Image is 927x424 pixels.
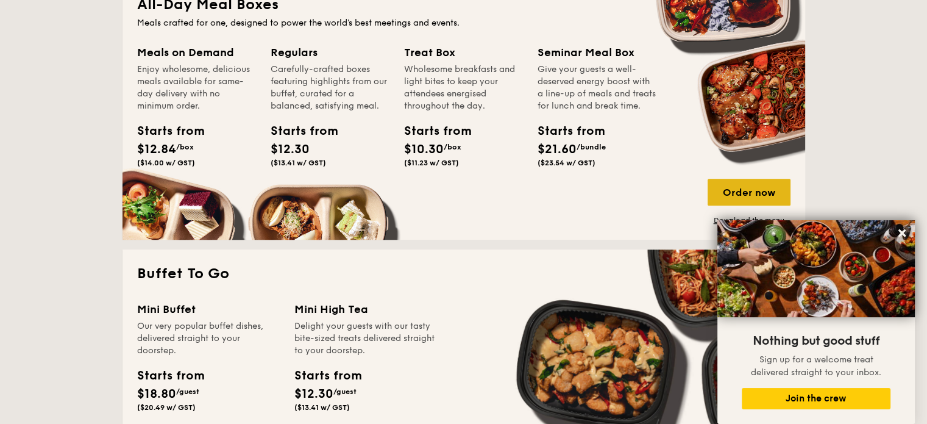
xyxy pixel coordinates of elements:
[708,215,790,225] a: Download the menu
[176,387,199,396] span: /guest
[137,320,280,357] div: Our very popular buffet dishes, delivered straight to your doorstep.
[271,44,389,61] div: Regulars
[538,63,656,112] div: Give your guests a well-deserved energy boost with a line-up of meals and treats for lunch and br...
[753,334,879,348] span: Nothing but good stuff
[137,17,790,29] div: Meals crafted for one, designed to power the world's best meetings and events.
[577,143,606,151] span: /bundle
[137,44,256,61] div: Meals on Demand
[294,367,361,385] div: Starts from
[444,143,461,151] span: /box
[137,159,195,167] span: ($14.00 w/ GST)
[538,44,656,61] div: Seminar Meal Box
[137,63,256,112] div: Enjoy wholesome, delicious meals available for same-day delivery with no minimum order.
[538,159,595,167] span: ($23.54 w/ GST)
[271,142,310,157] span: $12.30
[137,264,790,284] h2: Buffet To Go
[271,159,326,167] span: ($13.41 w/ GST)
[137,387,176,401] span: $18.80
[294,320,437,357] div: Delight your guests with our tasty bite-sized treats delivered straight to your doorstep.
[717,220,915,317] img: DSC07876-Edit02-Large.jpeg
[404,142,444,157] span: $10.30
[176,143,194,151] span: /box
[751,354,881,378] span: Sign up for a welcome treat delivered straight to your inbox.
[333,387,357,396] span: /guest
[538,122,592,140] div: Starts from
[137,367,204,385] div: Starts from
[538,142,577,157] span: $21.60
[294,387,333,401] span: $12.30
[742,388,890,409] button: Join the crew
[708,179,790,206] div: Order now
[137,403,196,412] span: ($20.49 w/ GST)
[404,63,523,112] div: Wholesome breakfasts and light bites to keep your attendees energised throughout the day.
[404,122,459,140] div: Starts from
[137,301,280,318] div: Mini Buffet
[271,63,389,112] div: Carefully-crafted boxes featuring highlights from our buffet, curated for a balanced, satisfying ...
[294,301,437,318] div: Mini High Tea
[892,223,912,243] button: Close
[294,403,350,412] span: ($13.41 w/ GST)
[137,122,192,140] div: Starts from
[404,44,523,61] div: Treat Box
[271,122,325,140] div: Starts from
[137,142,176,157] span: $12.84
[404,159,459,167] span: ($11.23 w/ GST)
